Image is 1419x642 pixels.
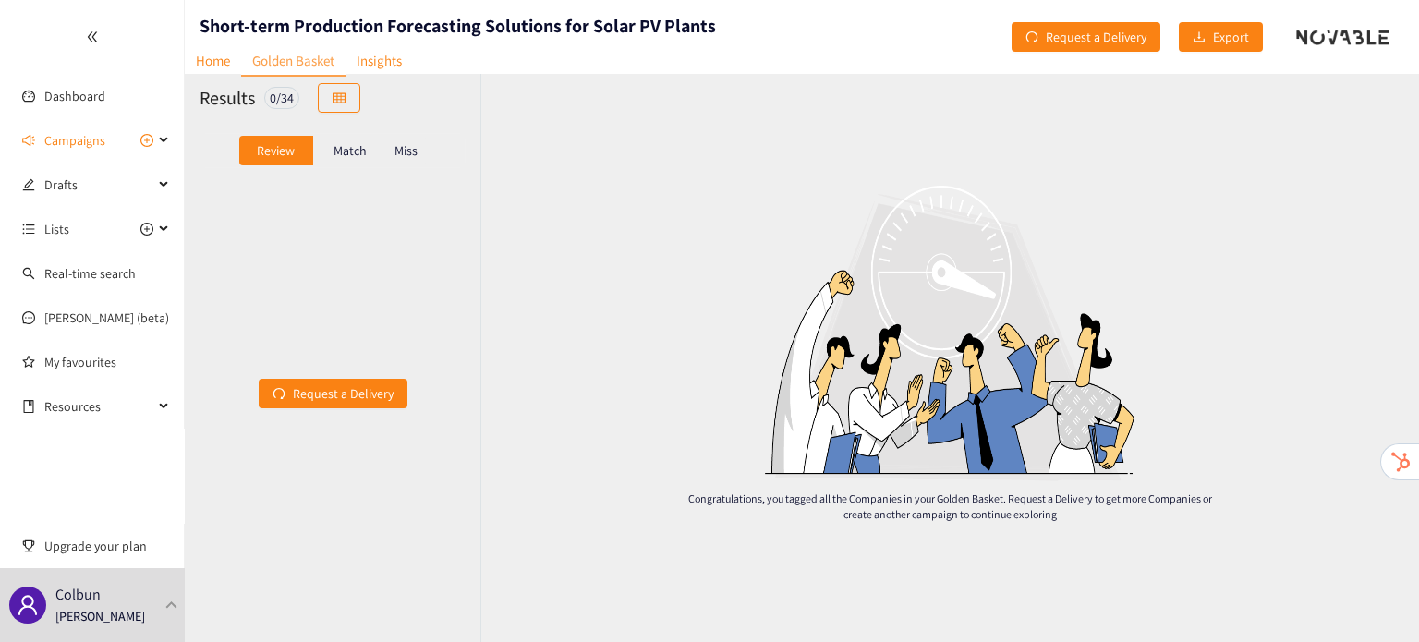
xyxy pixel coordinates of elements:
[22,134,35,147] span: sound
[318,83,360,113] button: table
[17,594,39,616] span: user
[1025,30,1038,45] span: redo
[679,491,1220,522] p: Congratulations, you tagged all the Companies in your Golden Basket. Request a Delivery to get mo...
[1179,22,1263,52] button: downloadExport
[55,583,101,606] p: Colbun
[44,388,153,425] span: Resources
[1046,27,1146,47] span: Request a Delivery
[44,88,105,104] a: Dashboard
[55,606,145,626] p: [PERSON_NAME]
[44,166,153,203] span: Drafts
[241,46,346,77] a: Golden Basket
[334,143,367,158] p: Match
[22,539,35,552] span: trophy
[264,87,299,109] div: 0 / 34
[293,383,394,404] span: Request a Delivery
[86,30,99,43] span: double-left
[333,91,346,106] span: table
[1327,553,1419,642] iframe: Chat Widget
[1012,22,1160,52] button: redoRequest a Delivery
[44,527,170,564] span: Upgrade your plan
[273,387,285,402] span: redo
[22,178,35,191] span: edit
[22,223,35,236] span: unordered-list
[1193,30,1206,45] span: download
[1213,27,1249,47] span: Export
[44,122,105,159] span: Campaigns
[44,211,69,248] span: Lists
[44,309,169,326] a: [PERSON_NAME] (beta)
[394,143,418,158] p: Miss
[257,143,295,158] p: Review
[185,46,241,75] a: Home
[140,134,153,147] span: plus-circle
[346,46,413,75] a: Insights
[22,400,35,413] span: book
[200,13,716,39] h1: Short-term Production Forecasting Solutions for Solar PV Plants
[44,265,136,282] a: Real-time search
[259,379,407,408] button: redoRequest a Delivery
[140,223,153,236] span: plus-circle
[200,85,255,111] h2: Results
[44,344,170,381] a: My favourites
